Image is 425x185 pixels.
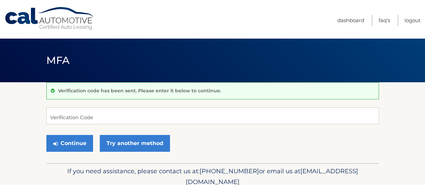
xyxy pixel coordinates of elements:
[379,15,390,26] a: FAQ's
[337,15,364,26] a: Dashboard
[58,88,221,94] p: Verification code has been sent. Please enter it below to continue.
[4,7,95,31] a: Cal Automotive
[46,107,379,124] input: Verification Code
[405,15,421,26] a: Logout
[46,54,70,66] span: MFA
[200,167,259,175] span: [PHONE_NUMBER]
[100,135,170,152] a: Try another method
[46,135,93,152] button: Continue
